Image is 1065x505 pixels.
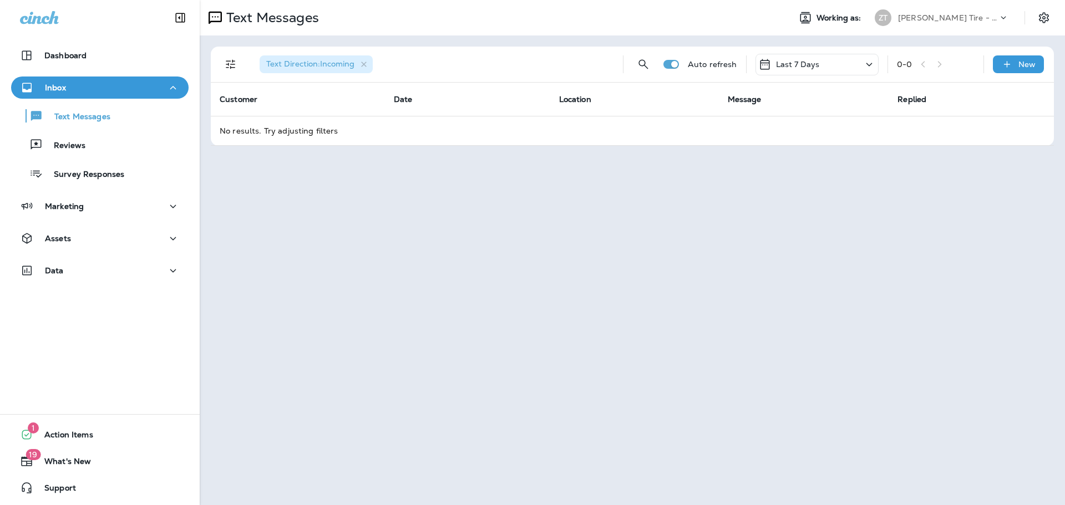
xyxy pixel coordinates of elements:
button: Reviews [11,133,189,156]
p: Data [45,266,64,275]
td: No results. Try adjusting filters [211,116,1054,145]
span: 19 [26,449,40,460]
button: Survey Responses [11,162,189,185]
span: What's New [33,457,91,470]
button: 19What's New [11,450,189,472]
p: Inbox [45,83,66,92]
p: Text Messages [43,112,110,123]
p: Survey Responses [43,170,124,180]
button: Filters [220,53,242,75]
button: Settings [1034,8,1054,28]
span: Message [728,94,762,104]
p: Auto refresh [688,60,737,69]
span: Replied [897,94,926,104]
button: Assets [11,227,189,249]
button: Collapse Sidebar [165,7,196,29]
button: Search Messages [632,53,655,75]
button: Support [11,477,189,499]
button: Dashboard [11,44,189,67]
p: Marketing [45,202,84,211]
div: ZT [875,9,891,26]
span: Working as: [816,13,864,23]
button: 1Action Items [11,424,189,446]
button: Text Messages [11,104,189,127]
div: Text Direction:Incoming [260,55,373,73]
span: Date [394,94,413,104]
span: Action Items [33,430,93,443]
p: Last 7 Days [776,60,820,69]
p: Text Messages [222,9,319,26]
div: 0 - 0 [897,60,912,69]
button: Marketing [11,195,189,217]
span: Text Direction : Incoming [266,59,354,69]
button: Data [11,259,189,282]
p: Reviews [43,141,85,151]
button: Inbox [11,76,189,99]
p: Dashboard [44,51,87,60]
p: [PERSON_NAME] Tire - Hills & [PERSON_NAME] [898,13,998,22]
span: Location [559,94,591,104]
span: Support [33,483,76,497]
p: Assets [45,234,71,243]
span: 1 [28,422,39,433]
p: New [1018,60,1036,69]
span: Customer [220,94,257,104]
